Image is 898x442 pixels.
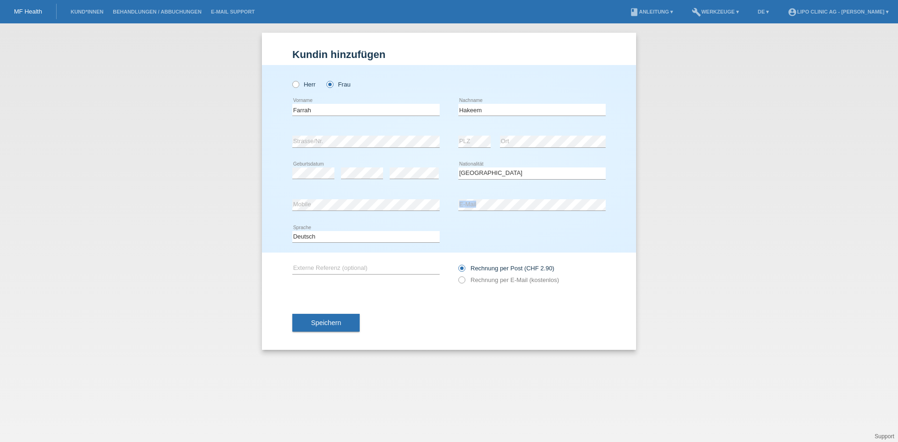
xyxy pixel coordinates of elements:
a: buildWerkzeuge ▾ [687,9,744,14]
a: Behandlungen / Abbuchungen [108,9,206,14]
input: Rechnung per E-Mail (kostenlos) [458,276,464,288]
i: build [692,7,701,17]
a: bookAnleitung ▾ [625,9,678,14]
button: Speichern [292,314,360,332]
label: Frau [326,81,350,88]
a: account_circleLIPO CLINIC AG - [PERSON_NAME] ▾ [783,9,893,14]
h1: Kundin hinzufügen [292,49,606,60]
a: E-Mail Support [206,9,260,14]
i: book [630,7,639,17]
label: Herr [292,81,316,88]
input: Herr [292,81,298,87]
i: account_circle [788,7,797,17]
input: Frau [326,81,333,87]
a: Kund*innen [66,9,108,14]
label: Rechnung per E-Mail (kostenlos) [458,276,559,283]
a: MF Health [14,8,42,15]
input: Rechnung per Post (CHF 2.90) [458,265,464,276]
span: Speichern [311,319,341,326]
a: Support [875,433,894,440]
a: DE ▾ [753,9,774,14]
label: Rechnung per Post (CHF 2.90) [458,265,554,272]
